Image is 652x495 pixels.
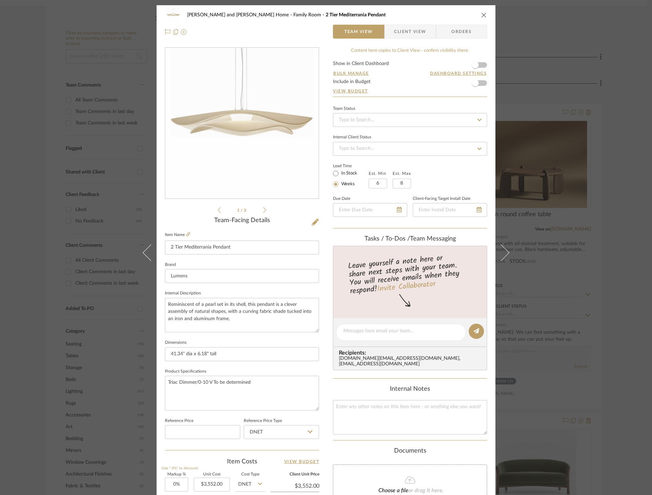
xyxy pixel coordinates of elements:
[333,163,369,169] label: Lead Time
[332,251,488,297] div: Leave yourself a note here or share next steps with your team. You will receive emails when they ...
[326,13,386,17] span: 2 Tier Mediterrania Pendant
[413,203,487,217] input: Enter Install Date
[244,419,282,423] label: Reference Price Type
[339,356,484,367] div: [DOMAIN_NAME][EMAIL_ADDRESS][DOMAIN_NAME] , [EMAIL_ADDRESS][DOMAIN_NAME]
[284,457,319,466] a: View Budget
[333,70,369,76] button: Bulk Manage
[333,235,487,243] div: team Messaging
[378,488,408,493] span: Choose a file
[413,197,470,201] label: Client-Facing Target Install Date
[237,208,241,212] span: 1
[293,13,326,17] span: Family Room
[165,232,190,238] label: Item Name
[481,12,487,18] button: close
[393,171,411,176] label: Est. Max
[333,447,487,455] div: Documents
[340,181,355,187] label: Weeks
[408,488,444,493] span: or drag it here.
[365,236,410,242] span: Tasks / To-Dos /
[165,48,319,199] div: 0
[394,25,426,39] span: Client View
[339,350,484,356] span: Recipients:
[333,113,487,127] input: Type to Search…
[333,386,487,393] div: Internal Notes
[165,473,188,476] label: Markup %
[333,88,487,94] a: View Budget
[344,25,373,39] span: Team View
[165,263,176,267] label: Brand
[165,341,186,344] label: Dimensions
[165,8,182,22] img: bb3e94dc-07ab-444a-a640-67cb237f1ec6_48x40.jpg
[165,292,201,295] label: Internal Description
[165,217,319,225] div: Team-Facing Details
[165,269,319,283] input: Enter Brand
[333,169,369,188] mat-radio-group: Select item type
[340,170,357,177] label: In Stock
[167,48,317,199] img: bb3e94dc-07ab-444a-a640-67cb237f1ec6_436x436.jpg
[444,25,479,39] span: Orders
[333,197,350,201] label: Due Date
[165,419,193,423] label: Reference Price
[430,70,487,76] button: Dashboard Settings
[165,347,319,361] input: Enter the dimensions of this item
[241,208,244,212] span: /
[270,473,319,476] label: Client Unit Price
[244,208,247,212] span: 3
[194,473,230,476] label: Unit Cost
[333,136,371,139] div: Internal Client Status
[187,13,293,17] span: [PERSON_NAME] and [PERSON_NAME] Home
[235,473,265,476] label: Cost Type
[165,457,319,466] div: Item Costs
[333,203,407,217] input: Enter Due Date
[369,171,386,176] label: Est. Min
[333,47,487,54] div: Content here copies to Client View - confirm visibility there.
[165,370,206,373] label: Product Specifications
[165,241,319,254] input: Enter Item Name
[377,278,436,295] a: Invite Collaborator
[333,107,355,111] div: Team Status
[333,142,487,156] input: Type to Search…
